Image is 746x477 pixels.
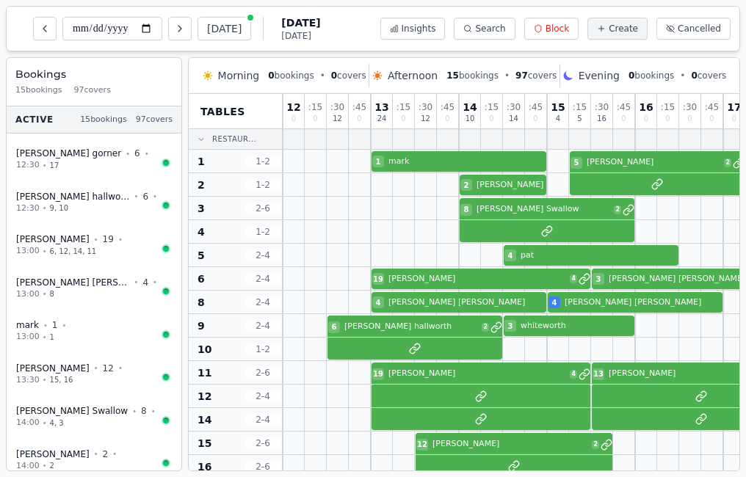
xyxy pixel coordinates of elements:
span: 2 - 4 [245,273,280,285]
span: • [126,148,130,159]
span: 14 [463,102,477,112]
span: : 45 [352,103,366,112]
span: 15 [446,70,459,81]
span: Tables [200,104,245,119]
span: 0 [489,115,493,123]
span: 6, 12, 14, 11 [50,246,97,257]
span: 2 - 6 [245,203,280,214]
span: 4 [198,225,205,239]
span: whiteworth [521,320,634,332]
span: : 30 [507,103,521,112]
span: [PERSON_NAME] [16,448,90,460]
span: [PERSON_NAME] [PERSON_NAME] [388,296,546,309]
span: 13 [593,368,604,379]
span: 8 [464,204,469,215]
span: [PERSON_NAME] [388,368,567,380]
span: 10 [198,342,211,357]
span: • [118,234,123,245]
span: [PERSON_NAME] [388,273,567,285]
span: : 30 [595,103,609,112]
span: [PERSON_NAME] [PERSON_NAME] [16,277,130,288]
span: 15 bookings [15,84,62,97]
span: • [132,406,137,417]
span: 2 - 4 [245,320,280,332]
span: : 15 [308,103,322,112]
button: Previous day [33,17,57,40]
button: [PERSON_NAME] •12•13:30•15, 16 [7,354,181,395]
span: 6 [142,191,148,203]
span: 12 [417,439,427,450]
span: 0 [331,70,337,81]
span: • [504,70,510,81]
span: Block [546,23,569,34]
span: • [43,374,47,385]
span: • [43,246,47,257]
span: 1 - 2 [245,226,280,238]
span: : 45 [529,103,543,112]
span: • [145,148,149,159]
span: mark [388,156,546,168]
span: 0 [357,115,361,123]
span: 15, 16 [50,374,73,385]
span: 4 [142,277,148,288]
span: 12 [103,363,114,374]
span: 0 [533,115,537,123]
span: 19 [373,274,383,285]
span: 1 [376,156,381,167]
span: 8 [198,295,205,310]
span: 1 [198,154,205,169]
span: 2 [724,159,731,167]
span: • [43,203,47,214]
span: 17 [727,102,741,112]
span: covers [691,70,726,81]
span: 10 [466,115,475,123]
span: 97 covers [136,114,173,126]
span: 14:00 [16,460,40,473]
span: 19 [373,368,383,379]
span: 12 [286,102,300,112]
span: 0 [691,70,697,81]
span: : 30 [683,103,697,112]
span: Cancelled [678,23,721,34]
span: 12 [421,115,430,123]
span: 6 [198,272,205,286]
span: [PERSON_NAME] [432,438,589,451]
span: Active [15,114,54,125]
span: : 15 [661,103,675,112]
span: • [153,277,157,288]
span: 16 [198,459,211,474]
span: 0 [644,115,648,123]
span: 2 [464,180,469,191]
span: : 15 [573,103,587,112]
span: 15 bookings [80,114,127,126]
span: 4 [556,115,560,123]
span: Afternoon [388,68,438,83]
span: 4 [508,250,513,261]
span: • [112,448,117,459]
span: • [43,460,47,471]
span: 0 [445,115,449,123]
span: 13:00 [16,288,40,301]
span: [PERSON_NAME] [477,179,546,192]
button: [PERSON_NAME] [PERSON_NAME]•4•13:00•8 [7,269,181,309]
span: • [680,70,685,81]
span: Insights [402,23,436,34]
span: covers [331,70,366,81]
span: 14 [198,412,211,427]
span: : 45 [705,103,719,112]
span: 5 [574,157,579,168]
span: 0 [291,115,296,123]
span: [PERSON_NAME] Swallow [477,203,611,216]
span: 8 [50,288,54,299]
span: 2 [198,178,205,192]
span: : 45 [617,103,631,112]
span: : 15 [485,103,499,112]
span: 17 [50,160,59,171]
span: 97 covers [74,84,111,97]
span: [PERSON_NAME] gorner [16,148,121,159]
span: 12:30 [16,203,40,215]
span: : 30 [419,103,432,112]
button: Create [587,18,648,40]
span: 3 [508,321,513,332]
span: 13:00 [16,245,40,258]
